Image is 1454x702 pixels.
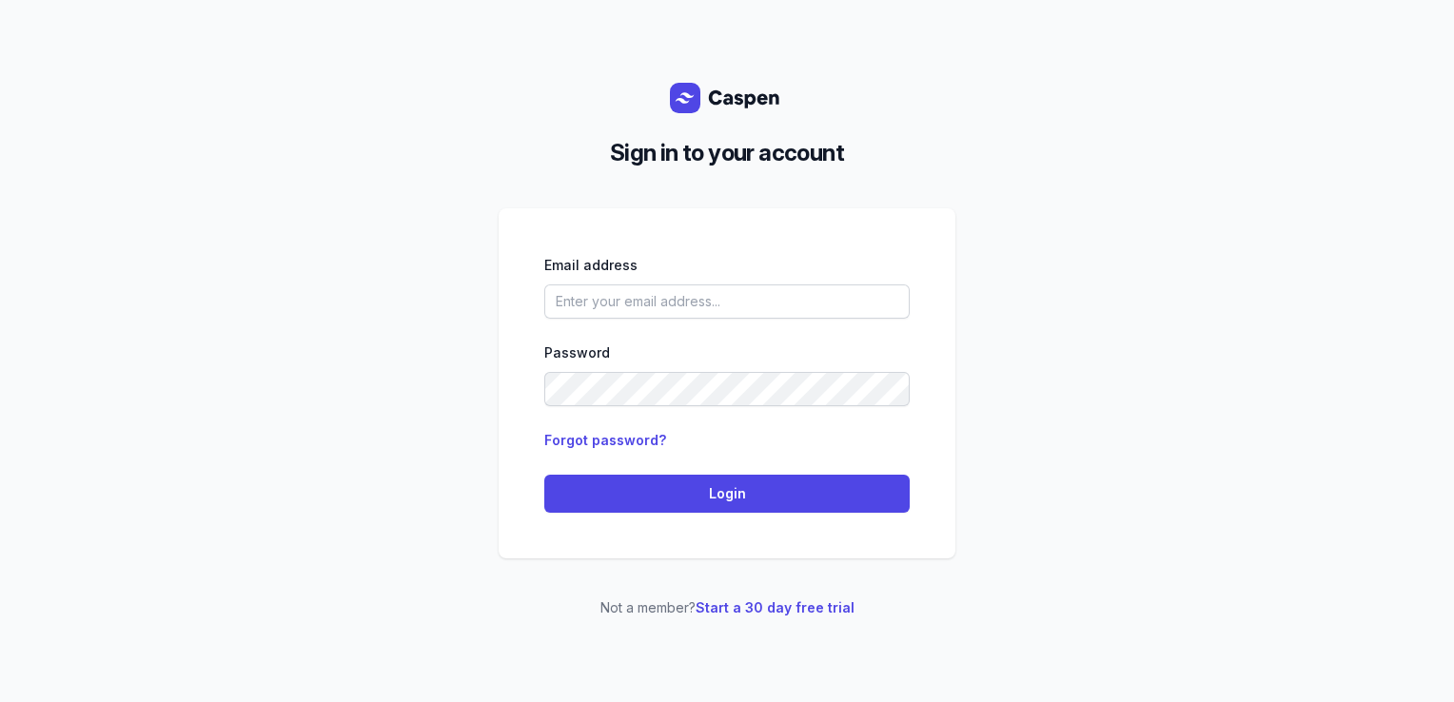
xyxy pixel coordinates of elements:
[499,596,955,619] p: Not a member?
[514,136,940,170] h2: Sign in to your account
[544,284,910,319] input: Enter your email address...
[544,341,910,364] div: Password
[696,599,855,615] a: Start a 30 day free trial
[544,254,910,277] div: Email address
[544,475,910,513] button: Login
[544,432,666,448] a: Forgot password?
[556,482,898,505] span: Login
